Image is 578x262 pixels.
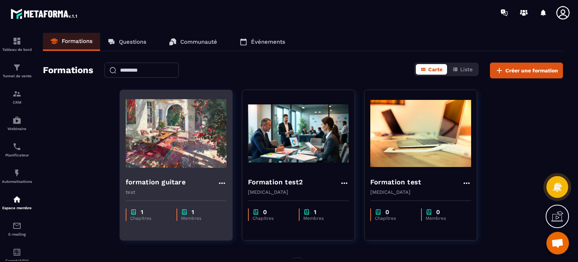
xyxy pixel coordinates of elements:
[505,67,558,74] span: Créer une formation
[490,63,563,78] button: Créer une formation
[161,33,225,51] a: Communauté
[12,37,21,46] img: formation
[428,66,443,72] span: Carte
[370,189,471,195] p: [MEDICAL_DATA]
[12,221,21,230] img: email
[43,63,93,78] h2: Formations
[180,38,217,45] p: Communauté
[2,110,32,136] a: automationsautomationsWebinaire
[232,33,293,51] a: Événements
[120,90,242,250] a: formation-backgroundformation guitaretestchapter1Chapitreschapter1Membres
[11,7,78,20] img: logo
[2,57,32,84] a: formationformationTunnel de vente
[248,177,303,187] h4: Formation test2
[2,179,32,184] p: Automatisations
[126,96,227,171] img: formation-background
[242,90,364,250] a: formation-backgroundFormation test2[MEDICAL_DATA]chapter0Chapitreschapter1Membres
[2,153,32,157] p: Planificateur
[252,216,291,221] p: Chapitres
[426,208,432,216] img: chapter
[303,216,341,221] p: Membres
[181,208,188,216] img: chapter
[2,232,32,236] p: E-mailing
[12,195,21,204] img: automations
[448,64,477,75] button: Liste
[2,189,32,216] a: automationsautomationsEspace membre
[12,89,21,98] img: formation
[314,208,316,216] p: 1
[416,64,447,75] button: Carte
[375,216,414,221] p: Chapitres
[2,100,32,104] p: CRM
[303,208,310,216] img: chapter
[370,177,421,187] h4: Formation test
[119,38,146,45] p: Questions
[248,96,349,171] img: formation-background
[12,169,21,178] img: automations
[2,74,32,78] p: Tunnel de vente
[251,38,285,45] p: Événements
[2,206,32,210] p: Espace membre
[2,136,32,163] a: schedulerschedulerPlanificateur
[263,208,267,216] p: 0
[2,47,32,52] p: Tableau de bord
[375,208,382,216] img: chapter
[100,33,154,51] a: Questions
[426,216,464,221] p: Membres
[2,127,32,131] p: Webinaire
[460,66,473,72] span: Liste
[12,248,21,257] img: accountant
[364,90,487,250] a: formation-backgroundFormation test[MEDICAL_DATA]chapter0Chapitreschapter0Membres
[2,216,32,242] a: emailemailE-mailing
[436,208,440,216] p: 0
[385,208,389,216] p: 0
[2,84,32,110] a: formationformationCRM
[62,38,93,44] p: Formations
[192,208,194,216] p: 1
[12,63,21,72] img: formation
[370,96,471,171] img: formation-background
[546,232,569,254] a: Ouvrir le chat
[43,33,100,51] a: Formations
[141,208,143,216] p: 1
[130,216,169,221] p: Chapitres
[248,189,349,195] p: [MEDICAL_DATA]
[12,142,21,151] img: scheduler
[126,177,186,187] h4: formation guitare
[126,189,227,195] p: test
[12,116,21,125] img: automations
[2,163,32,189] a: automationsautomationsAutomatisations
[2,31,32,57] a: formationformationTableau de bord
[130,208,137,216] img: chapter
[181,216,219,221] p: Membres
[252,208,259,216] img: chapter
